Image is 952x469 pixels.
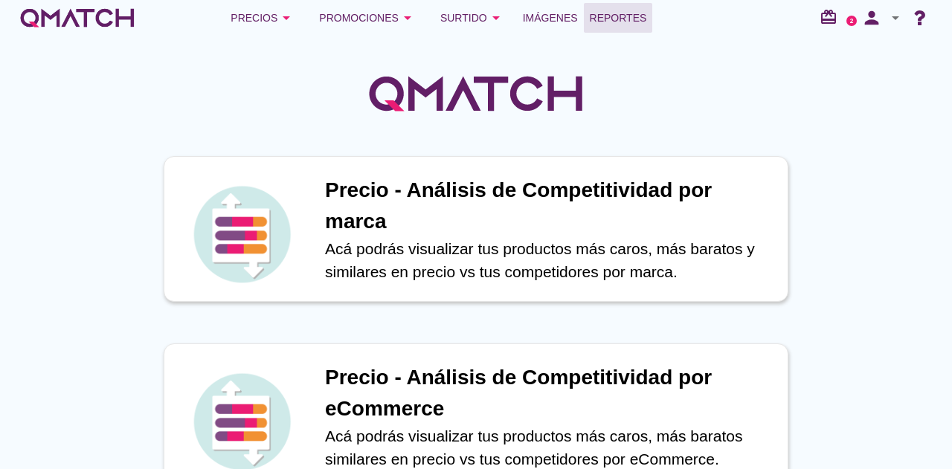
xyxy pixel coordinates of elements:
button: Precios [219,3,307,33]
img: QMatchLogo [364,56,588,131]
text: 2 [850,17,854,24]
a: Imágenes [517,3,584,33]
div: Surtido [440,9,505,27]
button: Promociones [307,3,428,33]
i: redeem [820,8,843,26]
div: Precios [231,9,295,27]
i: arrow_drop_down [487,9,505,27]
i: arrow_drop_down [887,9,904,27]
h1: Precio - Análisis de Competitividad por marca [325,175,773,237]
div: Promociones [319,9,416,27]
i: arrow_drop_down [399,9,416,27]
span: Imágenes [523,9,578,27]
i: arrow_drop_down [277,9,295,27]
p: Acá podrás visualizar tus productos más caros, más baratos y similares en precio vs tus competido... [325,237,773,284]
a: white-qmatch-logo [18,3,137,33]
button: Surtido [428,3,517,33]
a: Reportes [584,3,653,33]
span: Reportes [590,9,647,27]
h1: Precio - Análisis de Competitividad por eCommerce [325,362,773,424]
img: icon [190,182,294,286]
a: 2 [846,16,857,26]
i: person [857,7,887,28]
a: iconPrecio - Análisis de Competitividad por marcaAcá podrás visualizar tus productos más caros, m... [143,156,809,302]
